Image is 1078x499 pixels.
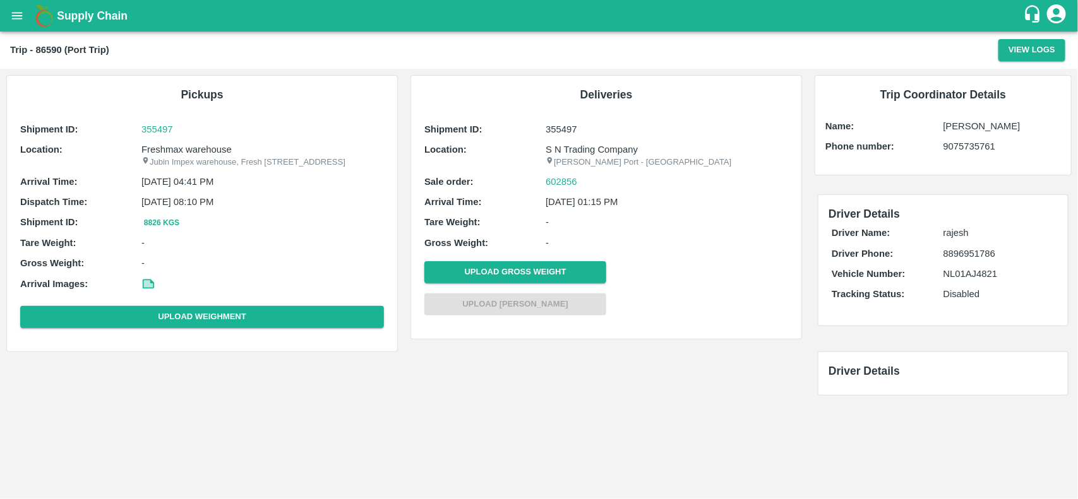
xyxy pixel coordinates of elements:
a: 355497 [141,122,384,136]
p: [PERSON_NAME] [943,119,1061,133]
b: Tracking Status: [832,289,904,299]
button: open drawer [3,1,32,30]
p: S N Trading Company [546,143,788,156]
b: Shipment ID: [424,124,482,134]
button: Upload Gross Weight [424,261,606,283]
p: [DATE] 04:41 PM [141,175,384,189]
b: Gross Weight: [424,238,488,248]
b: Driver Name: [832,228,890,238]
p: 355497 [546,122,788,136]
b: Location: [424,144,467,155]
p: Disabled [943,287,1055,301]
p: 8896951786 [943,247,1055,261]
b: Driver Phone: [832,249,893,259]
span: Driver Details [829,208,900,220]
b: Arrival Images: [20,279,88,289]
p: rajesh [943,226,1055,240]
b: Arrival Time: [20,177,77,187]
b: Trip - 86590 (Port Trip) [10,45,109,55]
span: Driver Details [829,365,900,377]
a: 602856 [546,175,577,189]
h6: Pickups [17,86,387,103]
b: Vehicle Number: [832,269,905,279]
b: Tare Weight: [424,217,481,227]
b: Phone number: [825,141,894,151]
p: - [141,236,384,250]
button: View Logs [998,39,1065,61]
b: Tare Weight: [20,238,76,248]
b: Gross Weight: [20,258,84,268]
button: Upload Weighment [20,306,384,328]
p: [PERSON_NAME] Port - [GEOGRAPHIC_DATA] [546,156,788,168]
div: customer-support [1023,4,1045,27]
p: [DATE] 08:10 PM [141,195,384,209]
div: account of current user [1045,3,1068,29]
b: Arrival Time: [424,197,481,207]
b: Supply Chain [57,9,128,22]
b: Dispatch Time: [20,197,87,207]
p: NL01AJ4821 [943,267,1055,281]
a: Supply Chain [57,7,1023,25]
b: Shipment ID: [20,217,78,227]
p: Jubin Impex warehouse, Fresh [STREET_ADDRESS] [141,156,384,168]
b: Name: [825,121,854,131]
img: logo [32,3,57,28]
h6: Deliveries [421,86,791,103]
b: Location: [20,144,63,155]
b: Sale order: [424,177,474,187]
p: - [141,256,384,270]
p: - [546,215,788,229]
b: Shipment ID: [20,124,78,134]
button: 8826 Kgs [141,216,182,230]
h6: Trip Coordinator Details [825,86,1061,103]
p: [DATE] 01:15 PM [546,195,788,209]
p: Freshmax warehouse [141,143,384,156]
p: - [546,236,788,250]
p: 9075735761 [943,139,1061,153]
